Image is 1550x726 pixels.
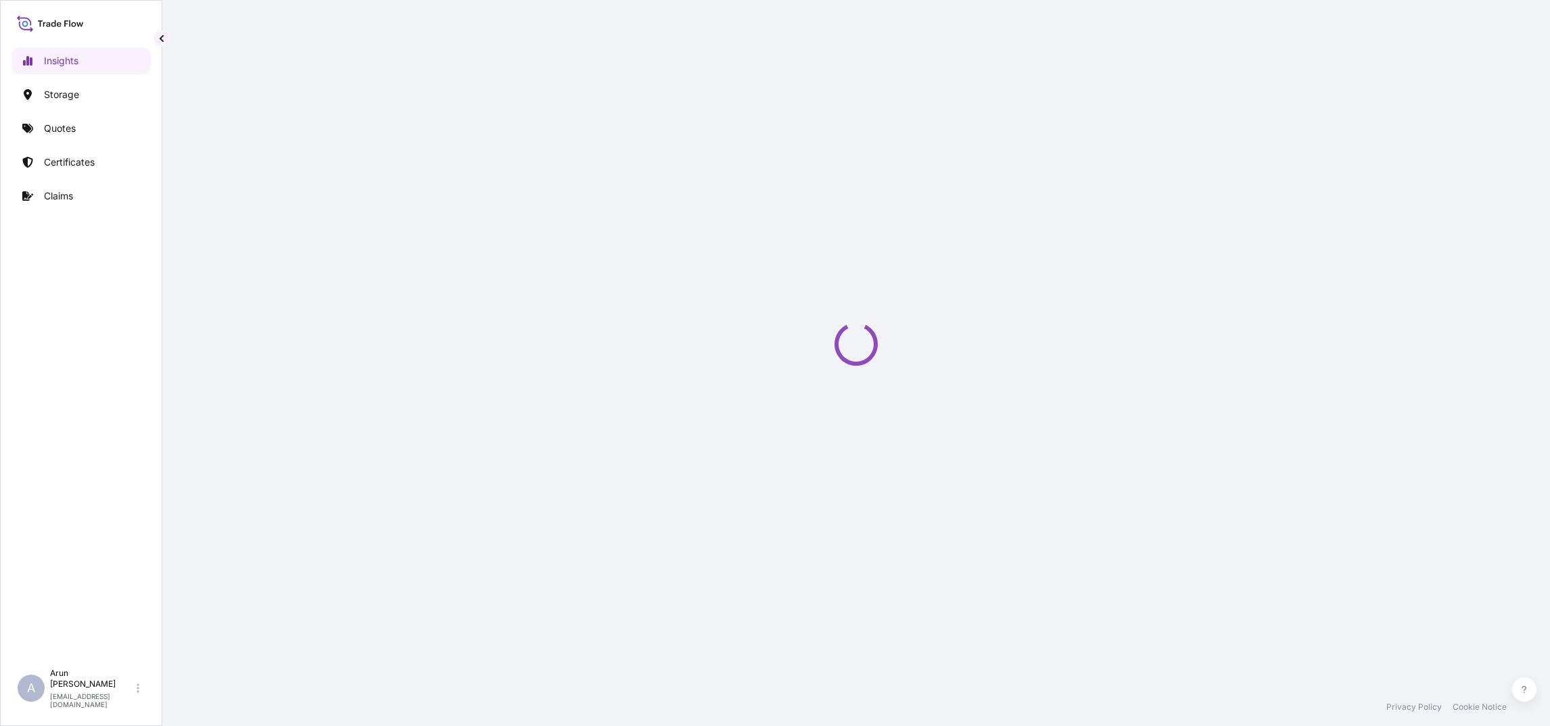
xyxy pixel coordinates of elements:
[11,149,151,176] a: Certificates
[44,189,73,203] p: Claims
[11,47,151,74] a: Insights
[1453,702,1507,712] a: Cookie Notice
[50,692,134,708] p: [EMAIL_ADDRESS][DOMAIN_NAME]
[27,681,35,695] span: A
[1386,702,1442,712] a: Privacy Policy
[44,122,76,135] p: Quotes
[44,54,78,68] p: Insights
[11,183,151,210] a: Claims
[11,115,151,142] a: Quotes
[44,88,79,101] p: Storage
[11,81,151,108] a: Storage
[50,668,134,689] p: Arun [PERSON_NAME]
[44,155,95,169] p: Certificates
